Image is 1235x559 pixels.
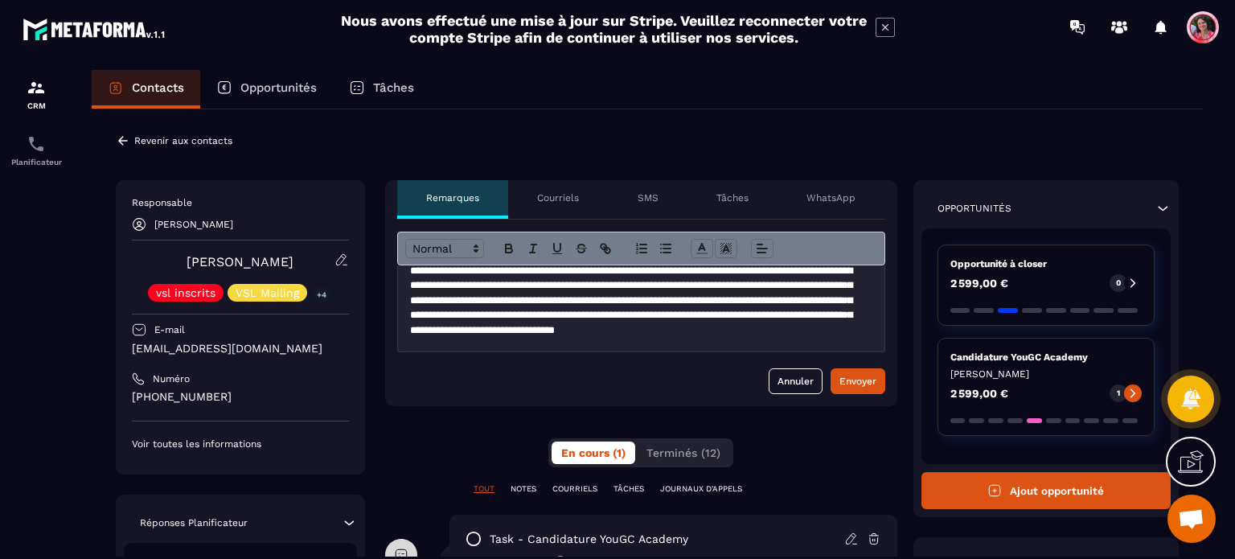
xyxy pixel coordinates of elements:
[426,191,479,204] p: Remarques
[340,12,868,46] h2: Nous avons effectué une mise à jour sur Stripe. Veuillez reconnecter votre compte Stripe afin de ...
[474,483,494,495] p: TOUT
[132,438,349,450] p: Voir toutes les informations
[950,368,1143,380] p: [PERSON_NAME]
[1116,277,1121,289] p: 0
[156,287,215,298] p: vsl inscrits
[373,80,414,95] p: Tâches
[154,323,185,336] p: E-mail
[950,257,1143,270] p: Opportunité à closer
[921,472,1171,509] button: Ajout opportunité
[831,368,885,394] button: Envoyer
[23,14,167,43] img: logo
[140,516,248,529] p: Réponses Planificateur
[311,286,332,303] p: +4
[240,80,317,95] p: Opportunités
[1117,388,1120,399] p: 1
[1167,495,1216,543] div: Ouvrir le chat
[716,191,749,204] p: Tâches
[950,388,1008,399] p: 2 599,00 €
[561,446,626,459] span: En cours (1)
[4,101,68,110] p: CRM
[806,191,855,204] p: WhatsApp
[552,442,635,464] button: En cours (1)
[134,135,232,146] p: Revenir aux contacts
[511,483,536,495] p: NOTES
[4,66,68,122] a: formationformationCRM
[333,70,430,109] a: Tâches
[132,389,349,405] p: [PHONE_NUMBER]
[154,219,233,230] p: [PERSON_NAME]
[638,191,659,204] p: SMS
[200,70,333,109] a: Opportunités
[938,202,1011,215] p: Opportunités
[537,191,579,204] p: Courriels
[132,80,184,95] p: Contacts
[4,158,68,166] p: Planificateur
[187,254,293,269] a: [PERSON_NAME]
[92,70,200,109] a: Contacts
[950,277,1008,289] p: 2 599,00 €
[4,122,68,179] a: schedulerschedulerPlanificateur
[950,351,1143,364] p: Candidature YouGC Academy
[132,341,349,356] p: [EMAIL_ADDRESS][DOMAIN_NAME]
[490,532,688,547] p: task - Candidature YouGC Academy
[27,134,46,154] img: scheduler
[769,368,823,394] button: Annuler
[613,483,644,495] p: TÂCHES
[660,483,742,495] p: JOURNAUX D'APPELS
[132,196,349,209] p: Responsable
[27,78,46,97] img: formation
[552,483,597,495] p: COURRIELS
[646,446,720,459] span: Terminés (12)
[839,373,876,389] div: Envoyer
[153,372,190,385] p: Numéro
[637,442,730,464] button: Terminés (12)
[236,287,299,298] p: VSL Mailing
